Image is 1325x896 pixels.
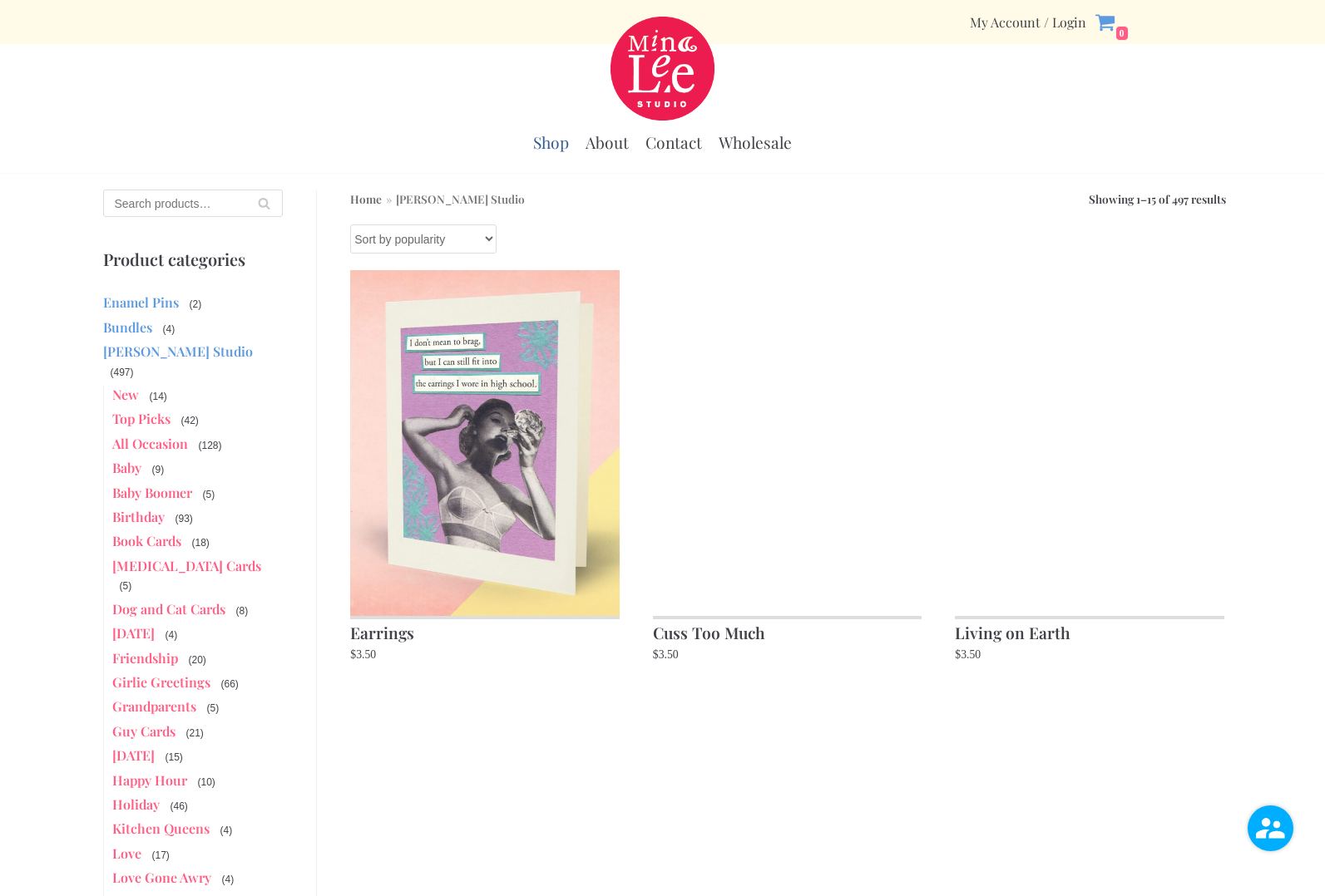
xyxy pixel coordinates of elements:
[112,673,210,691] a: Girlie Greetings
[955,648,981,661] bdi: 3.50
[653,270,922,664] a: Cuss Too Much $3.50
[196,438,223,453] span: (128)
[350,191,382,206] a: Home
[179,413,200,428] span: (42)
[187,297,203,312] span: (2)
[350,270,620,616] img: Earrings
[234,603,250,618] span: (8)
[245,190,283,217] button: Search
[112,484,192,501] a: Baby Boomer
[653,648,679,661] bdi: 3.50
[218,823,234,838] span: (4)
[1095,12,1129,32] a: 0
[184,726,205,741] span: (21)
[112,600,225,618] a: Dog and Cat Cards
[350,270,620,664] a: Earrings $3.50
[112,649,178,667] a: Friendship
[955,616,1224,646] h2: Living on Earth
[970,13,1086,31] a: My Account / Login
[350,190,525,208] nav: Breadcrumb
[220,872,235,887] span: (4)
[955,270,1224,664] a: Living on Earth $3.50
[112,697,196,715] a: Grandparents
[719,132,792,153] a: Wholesale
[168,799,189,814] span: (46)
[112,410,171,427] a: Top Picks
[190,535,210,550] span: (18)
[103,342,253,360] a: [PERSON_NAME] Studio
[150,462,166,477] span: (9)
[103,190,283,217] input: Search products…
[108,365,135,380] span: (497)
[112,435,188,452] a: All Occasion
[147,389,168,404] span: (14)
[350,616,620,646] h2: Earrings
[1115,26,1129,41] span: 0
[1248,805,1293,851] img: user.png
[112,844,141,862] a: Love
[112,820,210,837] a: Kitchen Queens
[586,132,629,153] a: About
[112,722,176,740] a: Guy Cards
[533,132,569,153] a: Shop
[103,318,152,336] a: Bundles
[533,124,792,161] div: Primary Menu
[200,487,216,502] span: (5)
[350,648,376,661] bdi: 3.50
[205,701,220,716] span: (5)
[219,677,240,692] span: (66)
[103,293,179,311] a: Enamel Pins
[112,459,141,476] a: Baby
[112,869,211,886] a: Love Gone Awry
[955,648,961,661] span: $
[970,13,1086,31] div: Secondary Menu
[186,652,207,667] span: (20)
[112,771,187,789] a: Happy Hour
[653,616,922,646] h2: Cuss Too Much
[112,557,261,574] a: [MEDICAL_DATA] Cards
[112,508,165,525] a: Birthday
[163,628,179,642] span: (4)
[611,17,714,121] a: Mina Lee Studio
[150,848,171,863] span: (17)
[653,648,659,661] span: $
[173,511,194,526] span: (93)
[1089,190,1226,208] p: Showing 1–15 of 497 results
[112,746,155,764] a: [DATE]
[645,132,702,153] a: Contact
[103,250,283,268] p: Product categories
[350,224,497,254] select: Shop order
[382,191,396,206] span: »
[117,578,133,593] span: (5)
[112,795,160,813] a: Holiday
[161,322,176,337] span: (4)
[112,624,155,642] a: [DATE]
[112,386,139,403] a: New
[163,750,184,765] span: (15)
[350,648,356,661] span: $
[112,532,181,549] a: Book Cards
[195,775,216,790] span: (10)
